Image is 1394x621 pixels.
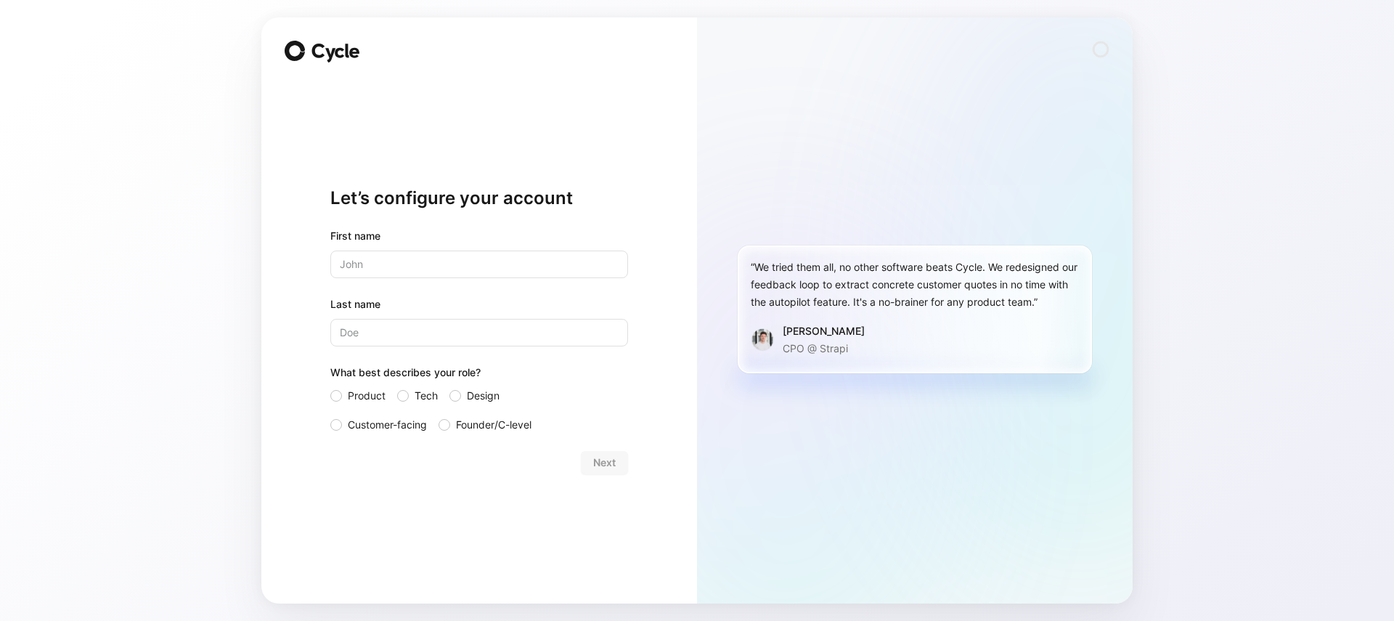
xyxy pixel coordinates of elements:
[783,322,865,340] div: [PERSON_NAME]
[348,416,427,434] span: Customer-facing
[467,387,500,405] span: Design
[330,227,628,245] div: First name
[330,296,628,313] label: Last name
[330,364,628,387] div: What best describes your role?
[330,319,628,346] input: Doe
[456,416,531,434] span: Founder/C-level
[751,259,1079,311] div: “We tried them all, no other software beats Cycle. We redesigned our feedback loop to extract con...
[330,187,628,210] h1: Let’s configure your account
[330,251,628,278] input: John
[348,387,386,405] span: Product
[415,387,438,405] span: Tech
[783,340,865,357] p: CPO @ Strapi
